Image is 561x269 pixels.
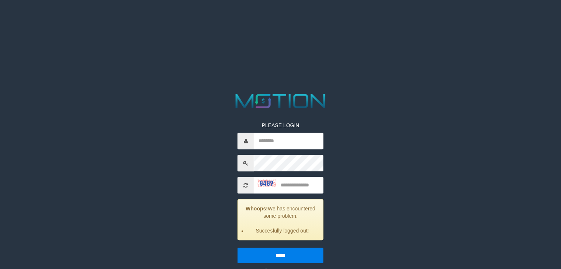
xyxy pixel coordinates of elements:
[246,206,268,212] strong: Whoops!
[238,122,323,129] p: PLEASE LOGIN
[231,91,329,111] img: MOTION_logo.png
[258,179,276,187] img: captcha
[238,199,323,241] div: We has encountered some problem.
[247,227,318,235] li: Succesfully logged out!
